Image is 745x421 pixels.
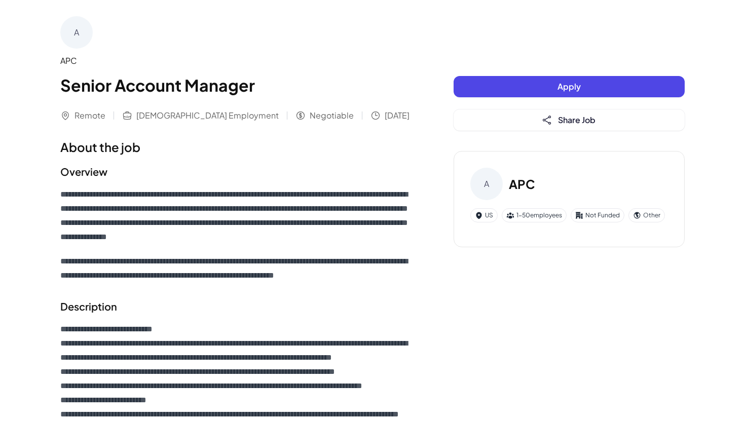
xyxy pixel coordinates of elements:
[454,76,685,97] button: Apply
[571,208,624,222] div: Not Funded
[502,208,567,222] div: 1-50 employees
[60,299,413,314] h2: Description
[60,73,413,97] h1: Senior Account Manager
[628,208,665,222] div: Other
[136,109,279,122] span: [DEMOGRAPHIC_DATA] Employment
[60,55,413,67] div: APC
[470,208,498,222] div: US
[509,175,535,193] h3: APC
[310,109,354,122] span: Negotiable
[454,109,685,131] button: Share Job
[385,109,409,122] span: [DATE]
[74,109,105,122] span: Remote
[558,114,595,125] span: Share Job
[60,138,413,156] h1: About the job
[557,81,581,92] span: Apply
[60,16,93,49] div: A
[470,168,503,200] div: A
[60,164,413,179] h2: Overview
